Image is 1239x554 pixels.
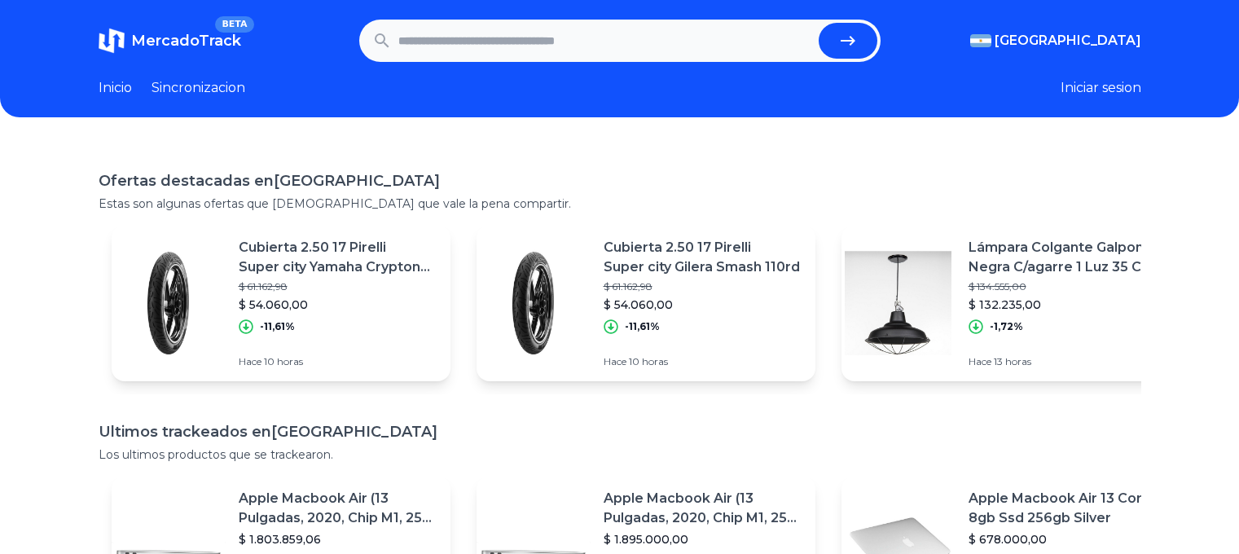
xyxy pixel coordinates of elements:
a: Inicio [99,78,132,98]
p: Los ultimos productos que se trackearon. [99,446,1141,463]
p: $ 134.555,00 [969,280,1167,293]
p: Apple Macbook Air (13 Pulgadas, 2020, Chip M1, 256 Gb De Ssd, 8 Gb De Ram) - Plata [604,489,802,528]
span: BETA [215,16,253,33]
img: Featured image [841,246,956,360]
p: -11,61% [625,320,660,333]
a: Featured imageCubierta 2.50 17 Pirelli Super city Gilera Smash 110rd$ 61.162,98$ 54.060,00-11,61%... [477,225,815,381]
p: Lámpara Colgante Galponero Negra C/agarre 1 Luz 35 Cm [969,238,1167,277]
p: $ 61.162,98 [239,280,437,293]
button: Iniciar sesion [1061,78,1141,98]
p: Apple Macbook Air 13 Core I5 8gb Ssd 256gb Silver [969,489,1167,528]
p: $ 54.060,00 [604,297,802,313]
span: MercadoTrack [131,32,241,50]
img: Featured image [112,246,226,360]
h1: Ultimos trackeados en [GEOGRAPHIC_DATA] [99,420,1141,443]
p: -1,72% [990,320,1023,333]
a: MercadoTrackBETA [99,28,241,54]
p: -11,61% [260,320,295,333]
img: Argentina [970,34,991,47]
img: Featured image [477,246,591,360]
p: Estas son algunas ofertas que [DEMOGRAPHIC_DATA] que vale la pena compartir. [99,196,1141,212]
a: Sincronizacion [152,78,245,98]
p: Hace 13 horas [969,355,1167,368]
img: MercadoTrack [99,28,125,54]
p: Apple Macbook Air (13 Pulgadas, 2020, Chip M1, 256 Gb De Ssd, 8 Gb De Ram) - Plata [239,489,437,528]
p: Hace 10 horas [239,355,437,368]
span: [GEOGRAPHIC_DATA] [995,31,1141,51]
p: Cubierta 2.50 17 Pirelli Super city Yamaha Crypton 110 T New [239,238,437,277]
p: $ 1.895.000,00 [604,531,802,547]
p: $ 1.803.859,06 [239,531,437,547]
button: [GEOGRAPHIC_DATA] [970,31,1141,51]
a: Featured imageCubierta 2.50 17 Pirelli Super city Yamaha Crypton 110 T New$ 61.162,98$ 54.060,00-... [112,225,450,381]
p: Hace 10 horas [604,355,802,368]
p: $ 61.162,98 [604,280,802,293]
h1: Ofertas destacadas en [GEOGRAPHIC_DATA] [99,169,1141,192]
p: Cubierta 2.50 17 Pirelli Super city Gilera Smash 110rd [604,238,802,277]
p: $ 54.060,00 [239,297,437,313]
p: $ 678.000,00 [969,531,1167,547]
p: $ 132.235,00 [969,297,1167,313]
a: Featured imageLámpara Colgante Galponero Negra C/agarre 1 Luz 35 Cm$ 134.555,00$ 132.235,00-1,72%... [841,225,1180,381]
